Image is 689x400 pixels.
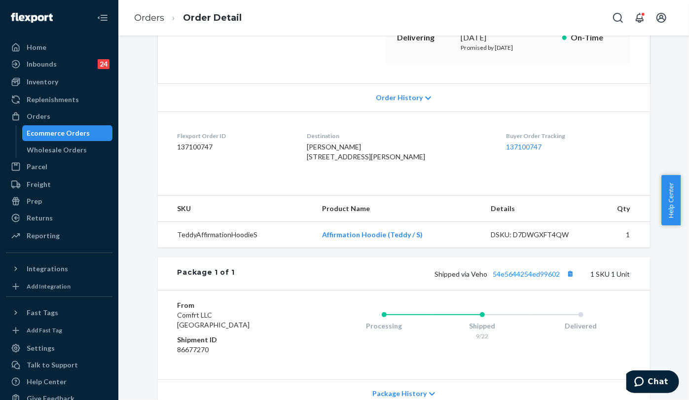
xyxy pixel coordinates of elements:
a: 54e5644254ed99602 [493,270,560,278]
div: Add Fast Tag [27,326,62,334]
div: DSKU: D7DWGXFT4QW [491,230,583,240]
th: Details [483,196,591,222]
span: [PERSON_NAME] [STREET_ADDRESS][PERSON_NAME] [307,143,425,161]
a: Orders [6,109,112,124]
div: Integrations [27,264,68,274]
a: Wholesale Orders [22,142,113,158]
th: Product Name [314,196,483,222]
div: Settings [27,343,55,353]
button: Integrations [6,261,112,277]
div: Help Center [27,377,67,387]
a: Add Fast Tag [6,325,112,336]
span: Comfrt LLC [GEOGRAPHIC_DATA] [178,311,250,329]
div: Fast Tags [27,308,58,318]
a: Inbounds24 [6,56,112,72]
div: Talk to Support [27,360,78,370]
th: SKU [158,196,314,222]
ol: breadcrumbs [126,3,250,33]
div: Inbounds [27,59,57,69]
span: Shipped via Veho [435,270,577,278]
div: Returns [27,213,53,223]
a: Home [6,39,112,55]
div: Parcel [27,162,47,172]
a: Ecommerce Orders [22,125,113,141]
dd: 137100747 [178,142,291,152]
button: Copy tracking number [564,267,577,280]
span: Order History [376,93,423,103]
div: Home [27,42,46,52]
a: Freight [6,177,112,192]
dt: Buyer Order Tracking [506,132,630,140]
div: 1 SKU 1 Unit [235,267,630,280]
span: Package History [372,389,427,399]
button: Open account menu [652,8,671,28]
p: Delivering [397,32,453,43]
img: Flexport logo [11,13,53,23]
dt: From [178,300,295,310]
button: Talk to Support [6,357,112,373]
div: 24 [98,59,109,69]
td: 1 [591,222,650,248]
div: Freight [27,180,51,189]
div: Add Integration [27,282,71,291]
div: Ecommerce Orders [27,128,90,138]
a: Inventory [6,74,112,90]
button: Fast Tags [6,305,112,321]
div: 9/22 [433,332,532,340]
a: Replenishments [6,92,112,108]
div: Orders [27,111,50,121]
a: Order Detail [183,12,242,23]
a: Returns [6,210,112,226]
div: Reporting [27,231,60,241]
a: Affirmation Hoodie (Teddy / S) [322,230,423,239]
dt: Flexport Order ID [178,132,291,140]
button: Open Search Box [608,8,628,28]
div: Shipped [433,321,532,331]
a: Settings [6,340,112,356]
a: Add Integration [6,281,112,292]
button: Close Navigation [93,8,112,28]
a: Parcel [6,159,112,175]
div: Replenishments [27,95,79,105]
div: Inventory [27,77,58,87]
a: Reporting [6,228,112,244]
td: TeddyAffirmationHoodieS [158,222,314,248]
dd: 86677270 [178,345,295,355]
div: Prep [27,196,42,206]
div: [DATE] [461,32,554,43]
button: Help Center [661,175,681,225]
dt: Destination [307,132,490,140]
dt: Shipment ID [178,335,295,345]
iframe: Opens a widget where you can chat to one of our agents [626,370,679,395]
div: Delivered [532,321,630,331]
div: Package 1 of 1 [178,267,235,280]
div: Wholesale Orders [27,145,87,155]
a: 137100747 [506,143,542,151]
p: On-Time [571,32,618,43]
a: Help Center [6,374,112,390]
a: Prep [6,193,112,209]
div: Processing [335,321,434,331]
p: Promised by [DATE] [461,43,554,52]
th: Qty [591,196,650,222]
button: Open notifications [630,8,650,28]
a: Orders [134,12,164,23]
